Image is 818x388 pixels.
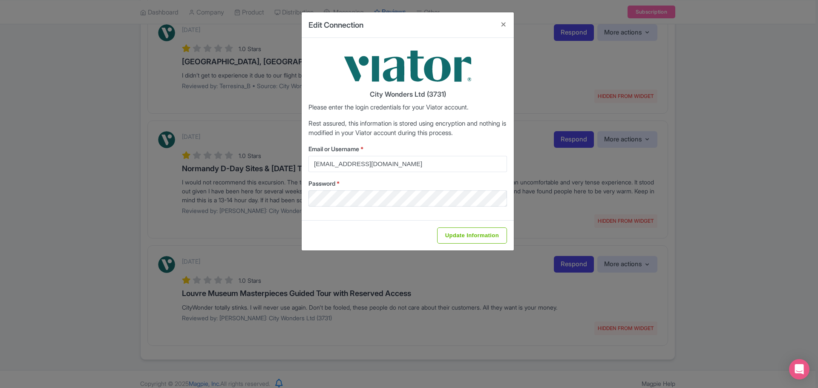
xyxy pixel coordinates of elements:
p: Rest assured, this information is stored using encryption and nothing is modified in your Viator ... [308,119,507,138]
h4: City Wonders Ltd (3731) [308,91,507,98]
span: Password [308,180,335,187]
h4: Edit Connection [308,19,363,31]
span: Email or Username [308,145,359,152]
button: Close [493,12,514,37]
p: Please enter the login credentials for your Viator account. [308,103,507,112]
input: Update Information [437,227,507,244]
img: viator-9033d3fb01e0b80761764065a76b653a.png [344,45,472,87]
div: Open Intercom Messenger [789,359,809,379]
